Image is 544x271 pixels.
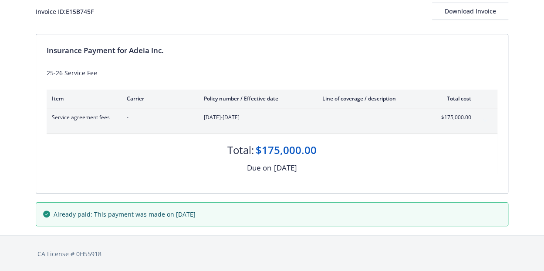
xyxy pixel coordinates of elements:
div: Policy number / Effective date [204,95,308,102]
span: $175,000.00 [439,114,471,121]
div: Total cost [439,95,471,102]
div: Line of coverage / description [322,95,425,102]
div: CA License # 0H55918 [37,249,507,258]
div: 25-26 Service Fee [47,68,497,77]
div: [DATE] [274,162,297,174]
button: Download Invoice [432,3,508,20]
span: Already paid: This payment was made on [DATE] [54,210,196,219]
div: Invoice ID: E15B745F [36,7,94,16]
div: Insurance Payment for Adeia Inc. [47,45,497,56]
div: $175,000.00 [256,143,317,157]
div: Total: [227,143,254,157]
div: Item [52,95,113,102]
span: [DATE]-[DATE] [204,114,308,121]
span: - [127,114,190,121]
div: Due on [247,162,271,174]
div: Service agreement fees-[DATE]-[DATE]$175,000.00expand content [47,108,497,134]
div: Carrier [127,95,190,102]
span: Service agreement fees [52,114,113,121]
button: expand content [478,114,492,127]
